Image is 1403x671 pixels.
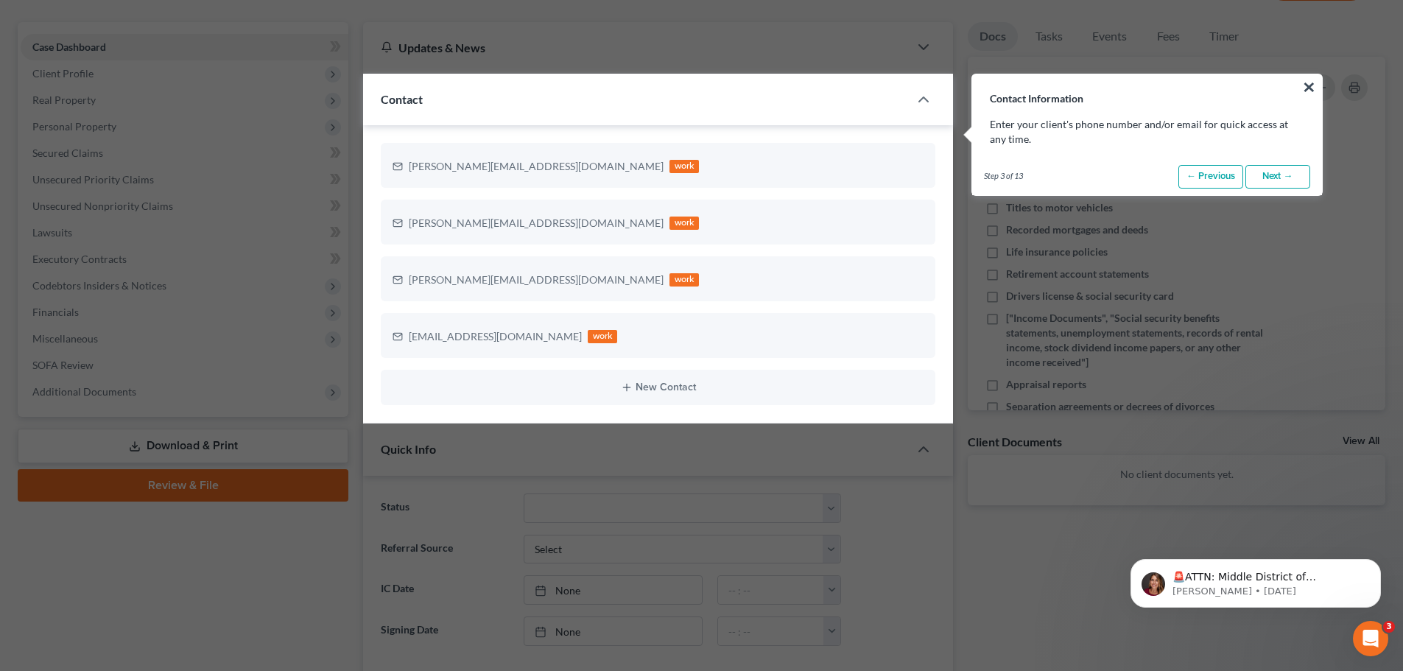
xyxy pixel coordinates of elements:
div: [EMAIL_ADDRESS][DOMAIN_NAME] [409,329,582,344]
iframe: Intercom notifications message [1108,528,1403,631]
div: work [669,273,699,287]
p: Enter your client's phone number and/or email for quick access at any time. [990,117,1304,147]
button: New Contact [393,382,924,393]
h3: Contact Information [972,74,1321,105]
a: ← Previous [1178,165,1243,189]
div: work [669,217,699,230]
span: Contact [381,92,423,106]
div: work [669,160,699,173]
a: Next → [1245,165,1310,189]
div: [PERSON_NAME][EMAIL_ADDRESS][DOMAIN_NAME] [409,273,664,287]
span: 3 [1383,621,1395,633]
div: [PERSON_NAME][EMAIL_ADDRESS][DOMAIN_NAME] [409,159,664,174]
iframe: Intercom live chat [1353,621,1388,656]
div: [PERSON_NAME][EMAIL_ADDRESS][DOMAIN_NAME] [409,216,664,231]
button: × [1302,75,1316,99]
div: work [588,330,617,343]
span: Step 3 of 13 [984,170,1023,182]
